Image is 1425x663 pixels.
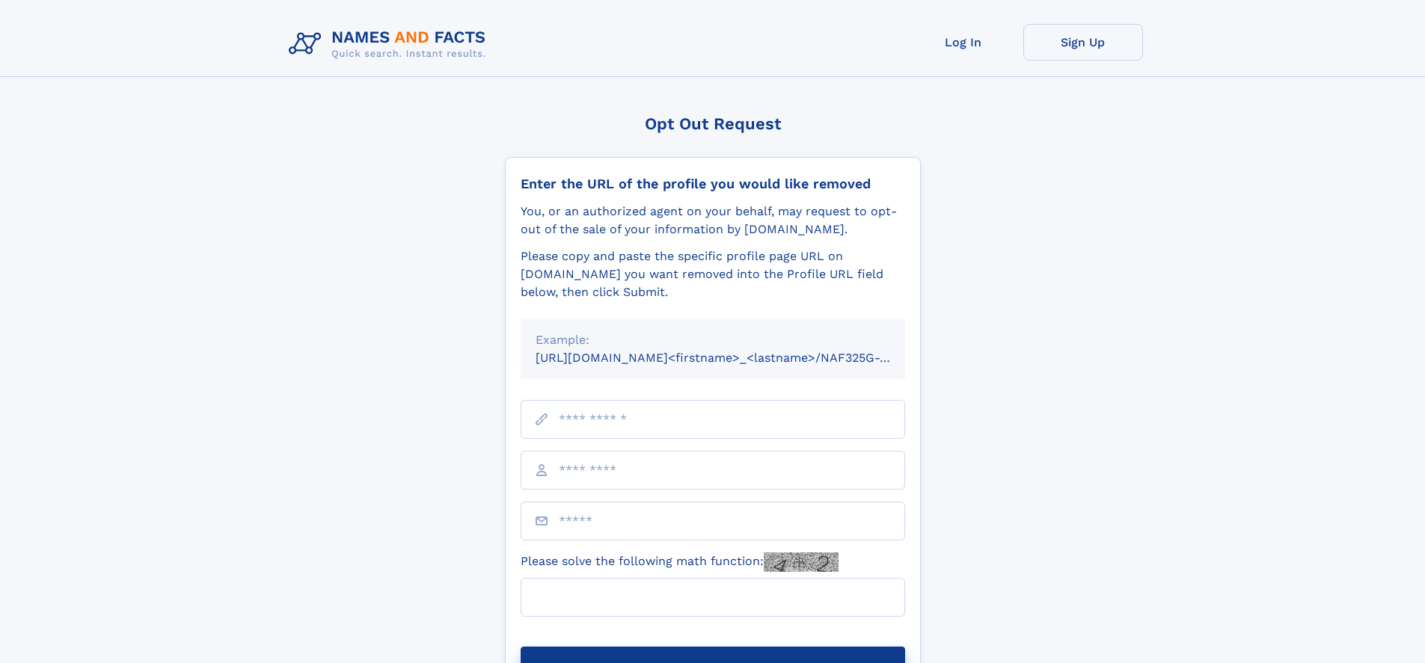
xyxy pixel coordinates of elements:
[536,351,934,365] small: [URL][DOMAIN_NAME]<firstname>_<lastname>/NAF325G-xxxxxxxx
[536,331,890,349] div: Example:
[521,247,905,301] div: Please copy and paste the specific profile page URL on [DOMAIN_NAME] you want removed into the Pr...
[505,114,921,133] div: Opt Out Request
[283,24,498,64] img: Logo Names and Facts
[1023,24,1143,61] a: Sign Up
[521,552,839,572] label: Please solve the following math function:
[904,24,1023,61] a: Log In
[521,176,905,192] div: Enter the URL of the profile you would like removed
[521,203,905,238] div: You, or an authorized agent on your behalf, may request to opt-out of the sale of your informatio...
